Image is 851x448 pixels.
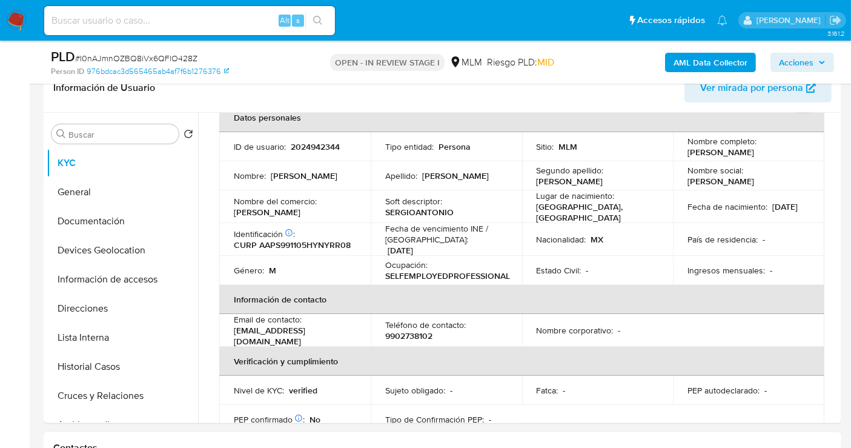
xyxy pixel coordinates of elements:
[296,15,300,26] span: s
[234,265,264,276] p: Género :
[537,234,586,245] p: Nacionalidad :
[684,73,832,102] button: Ver mirada por persona
[665,53,756,72] button: AML Data Collector
[385,270,510,281] p: SELFEMPLOYEDPROFESSIONAL
[234,141,286,152] p: ID de usuario :
[219,285,824,314] th: Información de contacto
[234,414,305,425] p: PEP confirmado :
[305,12,330,29] button: search-icon
[51,47,75,66] b: PLD
[537,190,615,201] p: Lugar de nacimiento :
[271,170,337,181] p: [PERSON_NAME]
[234,325,351,347] p: [EMAIL_ADDRESS][DOMAIN_NAME]
[687,385,760,396] p: PEP autodeclarado :
[537,141,554,152] p: Sitio :
[563,385,566,396] p: -
[385,259,428,270] p: Ocupación :
[219,347,824,376] th: Verificación y cumplimiento
[559,141,578,152] p: MLM
[772,201,798,212] p: [DATE]
[385,414,484,425] p: Tipo de Confirmación PEP :
[449,56,482,69] div: MLM
[687,265,765,276] p: Ingresos mensuales :
[75,52,197,64] span: # I0nAJmnOZBQ8iVx6QFlO428Z
[687,136,757,147] p: Nombre completo :
[330,54,445,71] p: OPEN - IN REVIEW STAGE I
[291,141,340,152] p: 2024942344
[779,53,813,72] span: Acciones
[47,294,198,323] button: Direcciones
[487,56,554,69] span: Riesgo PLD:
[537,55,554,69] span: MID
[450,385,452,396] p: -
[591,234,604,245] p: MX
[234,207,300,218] p: [PERSON_NAME]
[687,176,754,187] p: [PERSON_NAME]
[47,178,198,207] button: General
[44,13,335,28] input: Buscar usuario o caso...
[422,170,489,181] p: [PERSON_NAME]
[717,15,727,25] a: Notificaciones
[234,385,284,396] p: Nivel de KYC :
[234,239,351,250] p: CURP AAPS991105HYNYRR08
[618,325,621,336] p: -
[184,129,193,142] button: Volver al orden por defecto
[829,14,842,27] a: Salir
[47,207,198,236] button: Documentación
[68,129,174,140] input: Buscar
[385,319,466,330] p: Teléfono de contacto :
[757,15,825,26] p: nancy.sanchezgarcia@mercadolibre.com.mx
[763,234,765,245] p: -
[47,410,198,440] button: Archivos adjuntos
[234,314,302,325] p: Email de contacto :
[385,141,434,152] p: Tipo entidad :
[537,176,603,187] p: [PERSON_NAME]
[47,323,198,352] button: Lista Interna
[537,385,558,396] p: Fatca :
[764,385,767,396] p: -
[687,201,767,212] p: Fecha de nacimiento :
[439,141,471,152] p: Persona
[637,14,705,27] span: Accesos rápidos
[234,196,317,207] p: Nombre del comercio :
[586,265,589,276] p: -
[537,325,614,336] p: Nombre corporativo :
[310,414,320,425] p: No
[770,53,834,72] button: Acciones
[687,147,754,158] p: [PERSON_NAME]
[289,385,317,396] p: verified
[385,170,417,181] p: Apellido :
[385,196,442,207] p: Soft descriptor :
[537,165,604,176] p: Segundo apellido :
[47,265,198,294] button: Información de accesos
[51,66,84,77] b: Person ID
[700,73,803,102] span: Ver mirada por persona
[537,201,654,223] p: [GEOGRAPHIC_DATA], [GEOGRAPHIC_DATA]
[53,82,155,94] h1: Información de Usuario
[385,207,454,218] p: SERGIOANTONIO
[234,170,266,181] p: Nombre :
[388,245,413,256] p: [DATE]
[687,165,743,176] p: Nombre social :
[47,352,198,381] button: Historial Casos
[385,330,432,341] p: 9902738102
[269,265,276,276] p: M
[674,53,747,72] b: AML Data Collector
[827,28,845,38] span: 3.161.2
[56,129,66,139] button: Buscar
[47,149,198,178] button: KYC
[234,229,295,239] p: Identificación :
[489,414,491,425] p: -
[537,265,581,276] p: Estado Civil :
[385,223,508,245] p: Fecha de vencimiento INE / [GEOGRAPHIC_DATA] :
[47,381,198,410] button: Cruces y Relaciones
[687,234,758,245] p: País de residencia :
[280,15,290,26] span: Alt
[385,385,445,396] p: Sujeto obligado :
[47,236,198,265] button: Devices Geolocation
[770,265,772,276] p: -
[219,103,824,132] th: Datos personales
[87,66,229,77] a: 976bdcac3d565465ab4af7f6b1276376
